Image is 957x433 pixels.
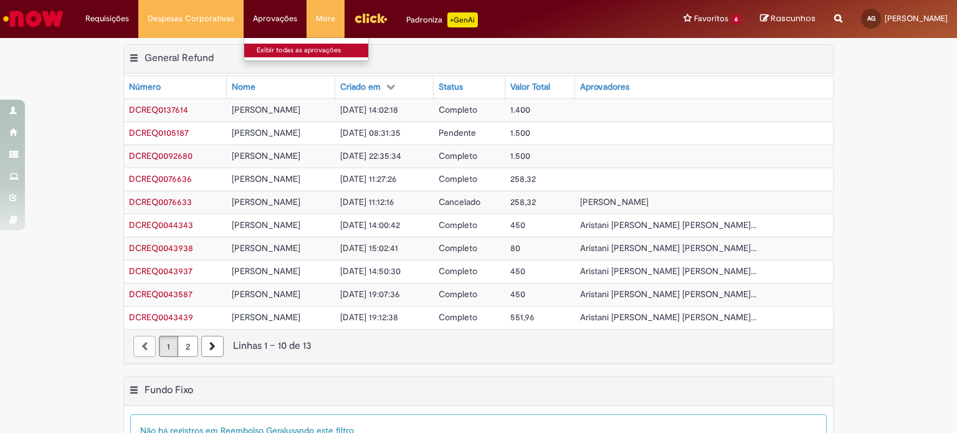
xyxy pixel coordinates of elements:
[124,329,833,363] nav: paginação
[232,127,300,138] span: [PERSON_NAME]
[316,12,335,25] span: More
[129,265,193,277] span: DCREQ0043937
[340,104,398,115] span: [DATE] 14:02:18
[129,384,139,400] button: Fundo Fixo Menu de contexto
[580,288,756,300] span: Aristani [PERSON_NAME] [PERSON_NAME]...
[510,242,520,254] span: 80
[406,12,478,27] div: Padroniza
[129,127,189,138] span: DCREQ0105187
[129,196,192,207] span: DCREQ0076633
[232,219,300,231] span: [PERSON_NAME]
[129,127,189,138] a: Abrir Registro: DCREQ0105187
[85,12,129,25] span: Requisições
[129,288,193,300] span: DCREQ0043587
[867,14,875,22] span: AG
[129,104,188,115] a: Abrir Registro: DCREQ0137614
[340,312,398,323] span: [DATE] 19:12:38
[129,288,193,300] a: Abrir Registro: DCREQ0043587
[129,312,193,323] span: DCREQ0043439
[580,312,756,323] span: Aristani [PERSON_NAME] [PERSON_NAME]...
[760,13,816,25] a: Rascunhos
[439,242,477,254] span: Completo
[439,173,477,184] span: Completo
[232,104,300,115] span: [PERSON_NAME]
[731,14,741,25] span: 6
[129,312,193,323] a: Abrir Registro: DCREQ0043439
[580,219,756,231] span: Aristani [PERSON_NAME] [PERSON_NAME]...
[340,242,398,254] span: [DATE] 15:02:41
[232,242,300,254] span: [PERSON_NAME]
[129,173,192,184] span: DCREQ0076636
[439,288,477,300] span: Completo
[439,150,477,161] span: Completo
[159,336,178,357] a: Página 1
[340,150,401,161] span: [DATE] 22:35:34
[340,288,400,300] span: [DATE] 19:07:36
[510,288,525,300] span: 450
[439,196,480,207] span: Cancelado
[129,81,161,93] div: Número
[232,81,255,93] div: Nome
[129,265,193,277] a: Abrir Registro: DCREQ0043937
[510,81,550,93] div: Valor Total
[580,196,649,207] span: [PERSON_NAME]
[129,104,188,115] span: DCREQ0137614
[201,336,224,357] a: Próxima página
[510,219,525,231] span: 450
[510,196,536,207] span: 258,32
[510,265,525,277] span: 450
[510,104,530,115] span: 1.400
[340,127,401,138] span: [DATE] 08:31:35
[439,265,477,277] span: Completo
[510,173,536,184] span: 258,32
[510,150,530,161] span: 1.500
[439,127,476,138] span: Pendente
[771,12,816,24] span: Rascunhos
[340,81,381,93] div: Criado em
[178,336,198,357] a: Página 2
[253,12,297,25] span: Aprovações
[232,173,300,184] span: [PERSON_NAME]
[580,242,756,254] span: Aristani [PERSON_NAME] [PERSON_NAME]...
[354,9,388,27] img: click_logo_yellow_360x200.png
[439,81,463,93] div: Status
[133,339,824,353] div: Linhas 1 − 10 de 13
[885,13,948,24] span: [PERSON_NAME]
[129,219,193,231] a: Abrir Registro: DCREQ0044343
[232,196,300,207] span: [PERSON_NAME]
[148,12,234,25] span: Despesas Corporativas
[232,150,300,161] span: [PERSON_NAME]
[129,242,193,254] span: DCREQ0043938
[439,219,477,231] span: Completo
[232,265,300,277] span: [PERSON_NAME]
[340,265,401,277] span: [DATE] 14:50:30
[340,219,400,231] span: [DATE] 14:00:42
[145,384,193,396] h2: Fundo Fixo
[129,52,139,68] button: General Refund Menu de contexto
[244,37,369,61] ul: Aprovações
[580,81,629,93] div: Aprovadores
[244,44,381,57] a: Exibir todas as aprovações
[145,52,214,64] h2: General Refund
[510,312,535,323] span: 551,96
[232,288,300,300] span: [PERSON_NAME]
[232,312,300,323] span: [PERSON_NAME]
[510,127,530,138] span: 1.500
[439,312,477,323] span: Completo
[340,196,394,207] span: [DATE] 11:12:16
[129,219,193,231] span: DCREQ0044343
[694,12,728,25] span: Favoritos
[129,173,192,184] a: Abrir Registro: DCREQ0076636
[129,150,193,161] a: Abrir Registro: DCREQ0092680
[129,196,192,207] a: Abrir Registro: DCREQ0076633
[447,12,478,27] p: +GenAi
[1,6,65,31] img: ServiceNow
[580,265,756,277] span: Aristani [PERSON_NAME] [PERSON_NAME]...
[439,104,477,115] span: Completo
[340,173,397,184] span: [DATE] 11:27:26
[129,242,193,254] a: Abrir Registro: DCREQ0043938
[129,150,193,161] span: DCREQ0092680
